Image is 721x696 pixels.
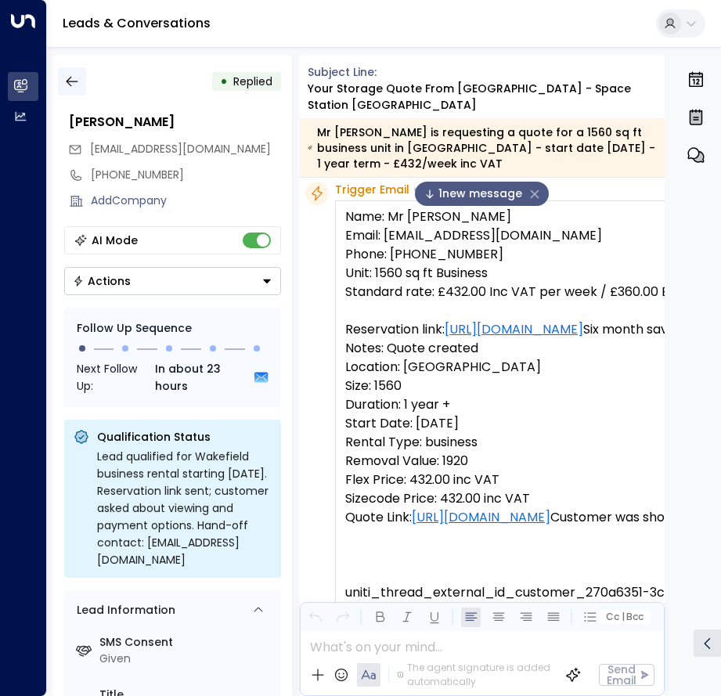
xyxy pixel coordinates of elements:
[333,608,352,627] button: Redo
[91,193,281,209] div: AddCompany
[621,611,624,622] span: |
[233,74,272,89] span: Replied
[600,610,650,625] button: Cc|Bcc
[97,448,272,568] div: Lead qualified for Wakefield business rental starting [DATE]. Reservation link sent; customer ask...
[91,167,281,183] div: [PHONE_NUMBER]
[64,267,281,295] div: Button group with a nested menu
[155,360,253,395] span: In about 23 hours
[97,429,272,445] p: Qualification Status
[308,124,656,171] div: Mr [PERSON_NAME] is requesting a quote for a 1560 sq ft business unit in [GEOGRAPHIC_DATA] - star...
[63,14,211,32] a: Leads & Conversations
[99,651,275,667] div: Given
[69,113,281,132] div: [PERSON_NAME]
[220,67,228,96] div: •
[90,141,271,157] span: cjc@live.co.uk
[71,602,175,618] div: Lead Information
[308,81,665,114] div: Your storage quote from [GEOGRAPHIC_DATA] - Space Station [GEOGRAPHIC_DATA]
[77,320,269,337] div: Follow Up Sequence
[92,233,138,248] div: AI Mode
[424,186,522,202] span: 1 new message
[308,64,377,80] span: Subject Line:
[99,634,275,651] label: SMS Consent
[90,141,271,157] span: [EMAIL_ADDRESS][DOMAIN_NAME]
[64,267,281,295] button: Actions
[305,608,325,627] button: Undo
[415,182,549,206] div: 1new message
[445,320,583,339] a: [URL][DOMAIN_NAME]
[606,611,643,622] span: Cc Bcc
[73,274,131,288] div: Actions
[397,661,553,689] div: The agent signature is added automatically
[412,508,550,527] a: [URL][DOMAIN_NAME]
[77,360,269,395] div: Next Follow Up:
